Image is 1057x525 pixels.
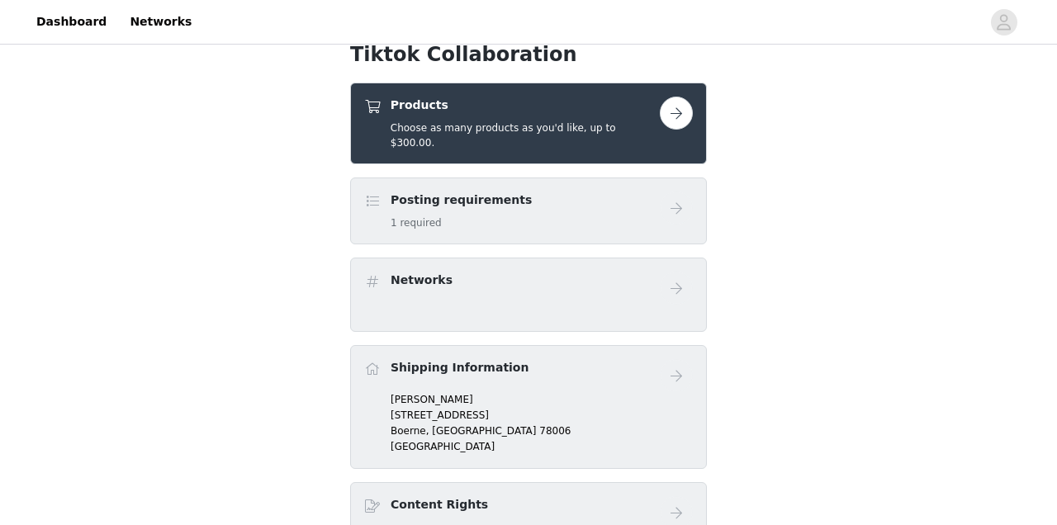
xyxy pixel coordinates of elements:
h1: Tiktok Collaboration [350,40,707,69]
h5: 1 required [391,215,532,230]
span: Boerne, [391,425,429,437]
p: [PERSON_NAME] [391,392,693,407]
div: Networks [350,258,707,332]
h4: Products [391,97,660,114]
h5: Choose as many products as you'd like, up to $300.00. [391,121,660,150]
h4: Posting requirements [391,192,532,209]
span: 78006 [539,425,571,437]
div: avatar [996,9,1012,35]
span: [GEOGRAPHIC_DATA] [432,425,536,437]
a: Dashboard [26,3,116,40]
p: [GEOGRAPHIC_DATA] [391,439,693,454]
h4: Shipping Information [391,359,528,376]
a: Networks [120,3,201,40]
div: Products [350,83,707,164]
div: Posting requirements [350,177,707,244]
p: [STREET_ADDRESS] [391,408,693,423]
h4: Content Rights [391,496,488,513]
h4: Networks [391,272,453,289]
div: Shipping Information [350,345,707,470]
